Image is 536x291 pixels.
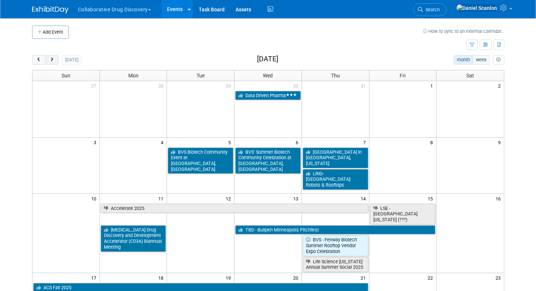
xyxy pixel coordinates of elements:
[32,55,46,65] button: prev
[495,194,504,203] span: 16
[101,204,368,213] a: Accelerate 2025
[158,81,167,90] span: 28
[493,55,504,65] button: myCustomButton
[62,73,70,79] span: Sun
[360,194,369,203] span: 14
[225,81,234,90] span: 29
[360,273,369,282] span: 21
[93,138,100,147] span: 3
[90,194,100,203] span: 10
[413,3,447,16] a: Search
[235,91,301,100] a: Data Driven Pharma
[303,148,368,168] a: [GEOGRAPHIC_DATA] in [GEOGRAPHIC_DATA], [US_STATE]
[101,225,166,252] a: [MEDICAL_DATA] Drug Discovery and Development Accelerator (CD3A) Biannual Meeting
[90,81,100,90] span: 27
[370,204,436,225] a: LSE - [GEOGRAPHIC_DATA][US_STATE] (???)
[496,58,501,62] i: Personalize Calendar
[90,273,100,282] span: 17
[423,28,504,34] a: How to sync to an external calendar...
[430,138,436,147] span: 8
[292,194,302,203] span: 13
[158,273,167,282] span: 18
[128,73,139,79] span: Mon
[235,225,435,235] a: TBD - Bullpen Minneapolis Pitchfest
[197,73,205,79] span: Tue
[158,194,167,203] span: 11
[497,138,504,147] span: 9
[456,4,497,12] img: Daniel Scanlon
[303,235,368,256] a: BVS - Fenway Biotech Summer Rooftop Vendor Expo Celebration
[32,26,69,39] button: Add Event
[400,73,405,79] span: Fri
[303,257,368,272] a: Life Science [US_STATE] Annual Summer Social 2025
[263,73,273,79] span: Wed
[303,169,368,190] a: LRIG-[GEOGRAPHIC_DATA]: Robots & Rooftops
[495,273,504,282] span: 23
[466,73,474,79] span: Sat
[473,55,489,65] button: week
[235,148,301,174] a: BVS’ Summer Biotech Community Celebration at [GEOGRAPHIC_DATA], [GEOGRAPHIC_DATA]
[454,55,473,65] button: month
[228,138,234,147] span: 5
[225,273,234,282] span: 19
[360,81,369,90] span: 31
[160,138,167,147] span: 4
[430,81,436,90] span: 1
[362,138,369,147] span: 7
[168,148,233,174] a: BVS Biotech Community Event at [GEOGRAPHIC_DATA], [GEOGRAPHIC_DATA]
[331,73,340,79] span: Thu
[45,55,59,65] button: next
[257,55,278,63] h2: [DATE]
[423,7,440,12] span: Search
[427,194,436,203] span: 15
[292,273,302,282] span: 20
[497,81,504,90] span: 2
[32,6,69,14] img: ExhibitDay
[62,55,81,65] button: [DATE]
[225,194,234,203] span: 12
[295,138,302,147] span: 6
[427,273,436,282] span: 22
[292,81,302,90] span: 30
